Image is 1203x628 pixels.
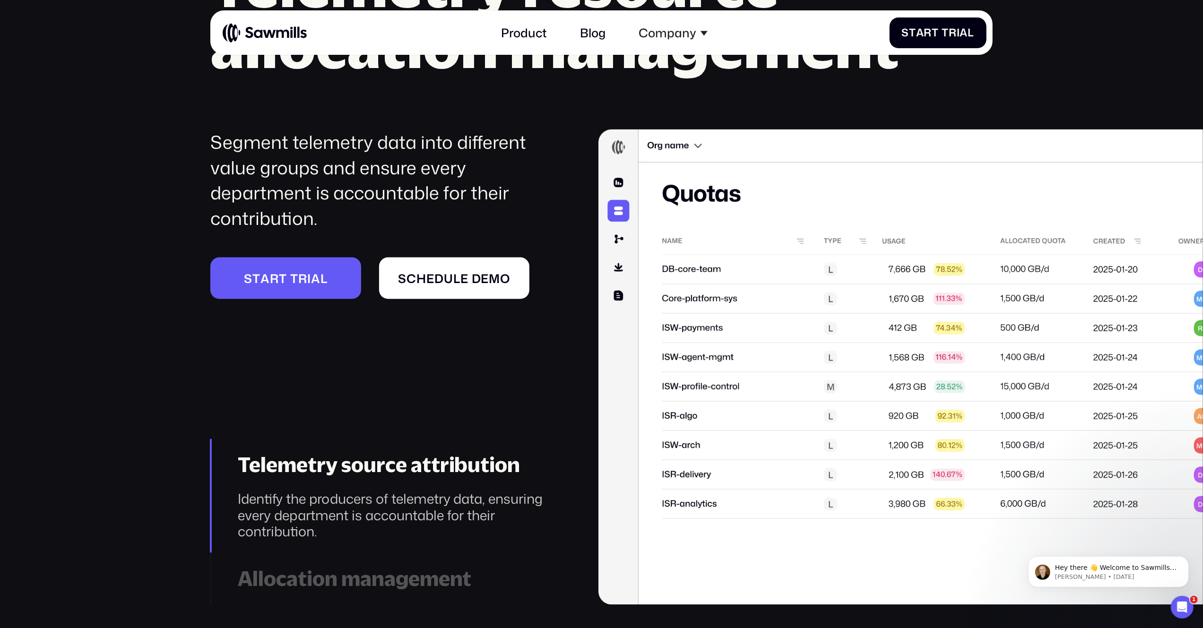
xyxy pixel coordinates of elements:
[492,17,556,49] a: Product
[398,271,407,286] span: S
[957,26,960,39] span: i
[489,271,501,286] span: m
[298,271,307,286] span: r
[252,271,260,286] span: t
[968,26,975,39] span: l
[453,271,460,286] span: l
[630,17,717,49] div: Company
[472,271,481,286] span: d
[639,26,696,40] div: Company
[949,26,957,39] span: r
[416,271,426,286] span: h
[501,271,511,286] span: o
[210,258,361,299] a: Starttrial
[407,271,416,286] span: c
[260,271,270,286] span: a
[311,271,320,286] span: a
[290,271,298,286] span: t
[379,258,529,299] a: Scheduledemo
[270,271,279,286] span: r
[932,26,939,39] span: t
[460,271,468,286] span: e
[481,271,489,286] span: e
[890,17,987,48] a: StartTrial
[916,26,924,39] span: a
[960,26,968,39] span: a
[942,26,949,39] span: T
[1171,596,1194,619] iframe: Intercom live chat
[210,129,556,231] div: Segment telemetry data into different value groups and ensure every department is accountable for...
[244,271,252,286] span: S
[238,452,556,477] div: Telemetry source attribution
[571,17,614,49] a: Blog
[901,26,909,39] span: S
[426,271,434,286] span: e
[320,271,328,286] span: l
[307,271,311,286] span: i
[279,271,287,286] span: t
[1014,536,1203,602] iframe: Intercom notifications message
[238,490,556,539] div: Identify the producers of telemetry data, ensuring every department is accountable for their cont...
[444,271,453,286] span: u
[238,567,556,591] div: Allocation management
[909,26,916,39] span: t
[1190,596,1198,603] span: 1
[434,271,444,286] span: d
[924,26,932,39] span: r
